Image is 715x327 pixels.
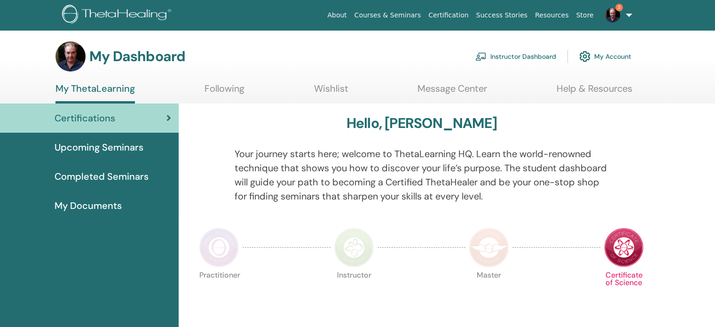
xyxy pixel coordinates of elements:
[604,228,644,267] img: Certificate of Science
[334,228,374,267] img: Instructor
[55,199,122,213] span: My Documents
[323,7,350,24] a: About
[351,7,425,24] a: Courses & Seminars
[55,111,115,125] span: Certifications
[472,7,531,24] a: Success Stories
[346,115,497,132] h3: Hello, [PERSON_NAME]
[334,271,374,311] p: Instructor
[89,48,185,65] h3: My Dashboard
[604,271,644,311] p: Certificate of Science
[573,7,597,24] a: Store
[55,83,135,104] a: My ThetaLearning
[314,83,348,101] a: Wishlist
[235,147,609,203] p: Your journey starts here; welcome to ThetaLearning HQ. Learn the world-renowned technique that sh...
[475,46,556,67] a: Instructor Dashboard
[55,140,143,154] span: Upcoming Seminars
[199,228,239,267] img: Practitioner
[417,83,487,101] a: Message Center
[531,7,573,24] a: Resources
[605,8,620,23] img: default.jpg
[557,83,632,101] a: Help & Resources
[469,228,509,267] img: Master
[55,169,149,183] span: Completed Seminars
[469,271,509,311] p: Master
[475,52,487,61] img: chalkboard-teacher.svg
[62,5,174,26] img: logo.png
[615,4,623,11] span: 3
[579,46,631,67] a: My Account
[199,271,239,311] p: Practitioner
[579,48,590,64] img: cog.svg
[204,83,244,101] a: Following
[55,41,86,72] img: default.jpg
[424,7,472,24] a: Certification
